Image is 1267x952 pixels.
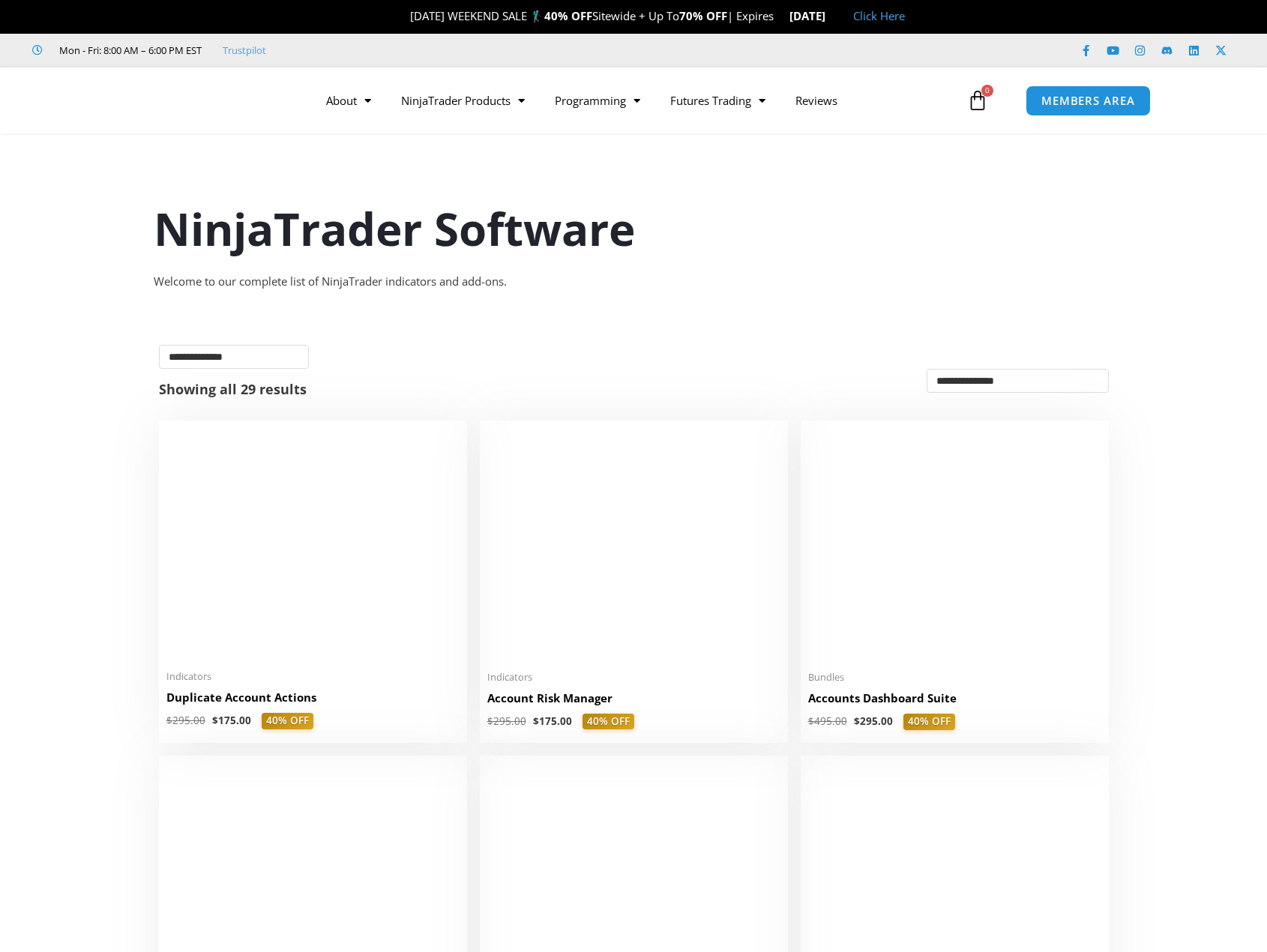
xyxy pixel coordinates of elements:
bdi: 295.00 [166,714,205,727]
h2: Accounts Dashboard Suite [808,690,1101,706]
bdi: 295.00 [854,714,893,728]
strong: 40% OFF [544,8,592,23]
img: Account Risk Manager [487,428,780,661]
a: Duplicate Account Actions [166,690,460,713]
span: [DATE] WEEKEND SALE 🏌️‍♂️ Sitewide + Up To | Expires [394,8,789,23]
h2: Account Risk Manager [487,690,780,706]
span: 0 [981,85,993,97]
a: MEMBERS AREA [1026,85,1151,116]
h2: Duplicate Account Actions [166,690,460,705]
img: Accounts Dashboard Suite [808,428,1101,662]
strong: 70% OFF [679,8,727,23]
span: Indicators [166,670,460,683]
a: Account Risk Manager [487,690,780,714]
p: Showing all 29 results [159,382,307,396]
a: About [311,83,386,118]
nav: Menu [311,83,963,118]
span: $ [166,714,172,727]
a: 0 [945,79,1011,122]
select: Shop order [927,369,1109,393]
span: Bundles [808,671,1101,684]
bdi: 175.00 [212,714,251,727]
a: Reviews [780,83,852,118]
img: LogoAI | Affordable Indicators – NinjaTrader [97,73,258,127]
a: Accounts Dashboard Suite [808,690,1101,714]
span: 40% OFF [262,713,313,729]
a: Programming [540,83,655,118]
div: Welcome to our complete list of NinjaTrader indicators and add-ons. [154,271,1113,292]
span: 40% OFF [583,714,634,730]
span: $ [533,714,539,728]
span: $ [487,714,493,728]
span: Indicators [487,671,780,684]
img: Duplicate Account Actions [166,428,460,661]
h1: NinjaTrader Software [154,197,1113,260]
img: ⌛ [774,10,786,22]
bdi: 495.00 [808,714,847,728]
a: Click Here [853,8,905,23]
bdi: 295.00 [487,714,526,728]
a: NinjaTrader Products [386,83,540,118]
img: 🎉 [398,10,409,22]
img: 🏭 [826,10,837,22]
a: Trustpilot [223,41,266,59]
span: $ [854,714,860,728]
span: 40% OFF [903,714,955,730]
strong: [DATE] [789,8,838,23]
span: MEMBERS AREA [1041,95,1135,106]
bdi: 175.00 [533,714,572,728]
span: $ [212,714,218,727]
span: $ [808,714,814,728]
span: Mon - Fri: 8:00 AM – 6:00 PM EST [55,41,202,59]
a: Futures Trading [655,83,780,118]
